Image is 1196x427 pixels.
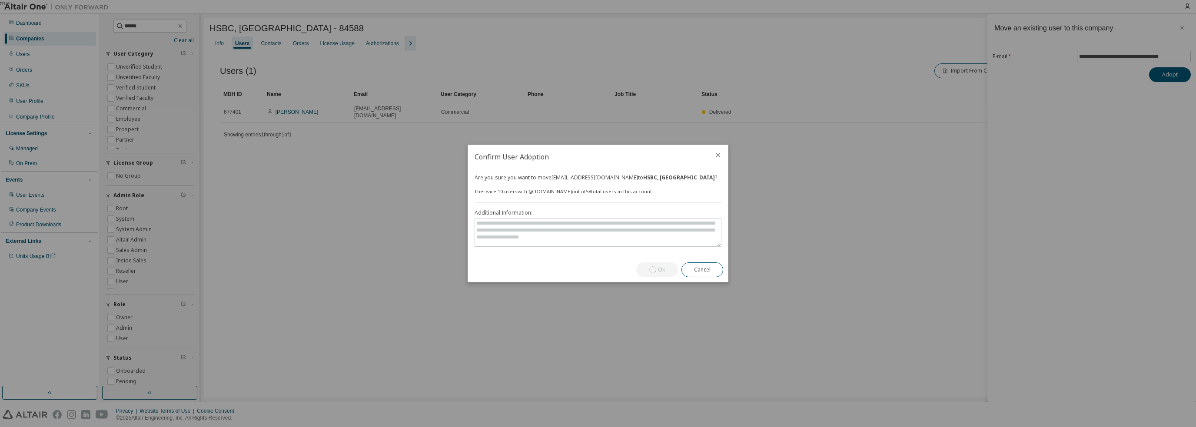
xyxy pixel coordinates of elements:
button: Cancel [681,262,723,277]
div: There are 10 users with @ [DOMAIN_NAME] out of 58 total users in this account. [475,188,721,195]
button: close [714,152,721,159]
h2: Confirm User Adoption [468,145,708,169]
div: Are you sure you want to move [EMAIL_ADDRESS][DOMAIN_NAME] to ? [475,174,721,181]
strong: HSBC, [GEOGRAPHIC_DATA] [643,174,715,181]
label: Additional Information: [475,209,721,216]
